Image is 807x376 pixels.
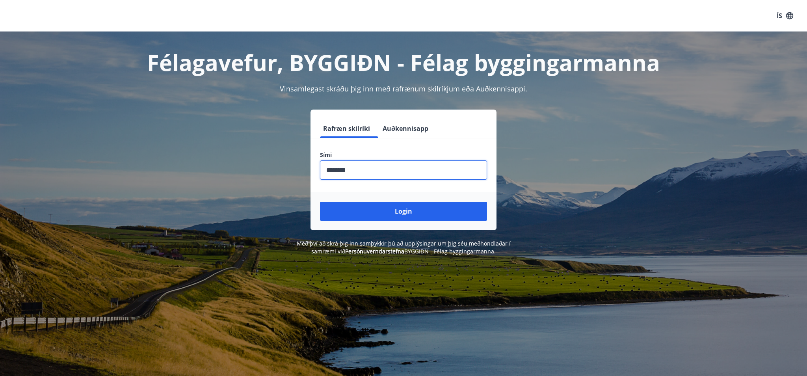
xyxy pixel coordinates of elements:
[320,151,487,159] label: Sími
[379,119,431,138] button: Auðkennisapp
[280,84,527,93] span: Vinsamlegast skráðu þig inn með rafrænum skilríkjum eða Auðkennisappi.
[320,119,373,138] button: Rafræn skilríki
[129,47,678,77] h1: Félagavefur, BYGGIÐN - Félag byggingarmanna
[772,9,798,23] button: ÍS
[345,248,404,255] a: Persónuverndarstefna
[320,202,487,221] button: Login
[297,240,511,255] span: Með því að skrá þig inn samþykkir þú að upplýsingar um þig séu meðhöndlaðar í samræmi við BYGGIÐN...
